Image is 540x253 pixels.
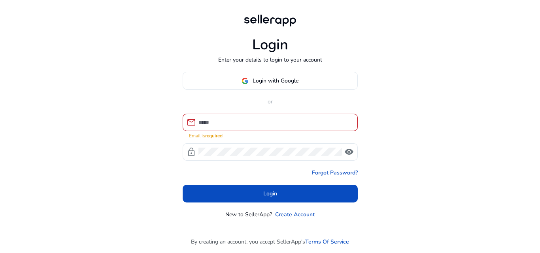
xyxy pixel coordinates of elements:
h1: Login [252,36,288,53]
p: New to SellerApp? [225,210,272,219]
span: mail [187,118,196,127]
button: Login [183,185,358,202]
p: or [183,97,358,106]
span: visibility [344,147,354,157]
strong: required [205,133,223,139]
a: Forgot Password? [312,169,358,177]
mat-error: Email is [189,131,351,139]
button: Login with Google [183,72,358,90]
a: Terms Of Service [305,238,349,246]
img: google-logo.svg [242,77,249,84]
span: Login with Google [253,77,298,85]
span: Login [263,189,277,198]
a: Create Account [275,210,315,219]
p: Enter your details to login to your account [218,56,322,64]
span: lock [187,147,196,157]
